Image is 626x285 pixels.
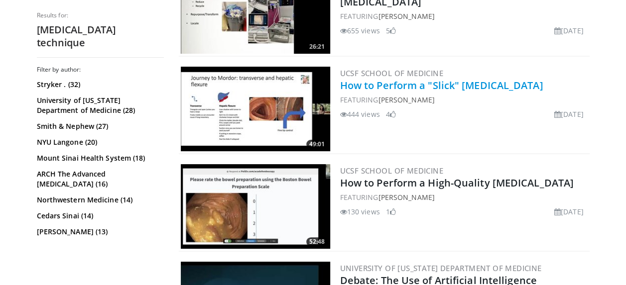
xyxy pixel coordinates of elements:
[181,164,330,249] img: 8e4db661-ecf4-4fdd-bcef-bc922afc3c93.300x170_q85_crop-smart_upscale.jpg
[306,140,328,149] span: 49:01
[386,109,396,119] li: 4
[37,153,161,163] a: Mount Sinai Health System (18)
[306,42,328,51] span: 26:21
[340,79,543,92] a: How to Perform a "Slick" [MEDICAL_DATA]
[37,11,164,19] p: Results for:
[340,109,380,119] li: 444 views
[340,263,542,273] a: University of [US_STATE] Department of Medicine
[37,169,161,189] a: ARCH The Advanced [MEDICAL_DATA] (16)
[37,95,161,115] a: University of [US_STATE] Department of Medicine (28)
[181,67,330,151] img: 0f006f3a-bea3-4102-b8e7-b0d95d9b5867.300x170_q85_crop-smart_upscale.jpg
[554,109,584,119] li: [DATE]
[340,95,588,105] div: FEATURING
[340,166,443,176] a: UCSF School of Medicine
[37,66,164,74] h3: Filter by author:
[340,11,588,21] div: FEATURING
[37,23,164,49] h2: [MEDICAL_DATA] technique
[378,95,434,104] a: [PERSON_NAME]
[181,164,330,249] a: 52:48
[37,211,161,221] a: Cedars Sinai (14)
[340,25,380,36] li: 655 views
[386,25,396,36] li: 5
[340,68,443,78] a: UCSF School of Medicine
[340,176,574,190] a: How to Perform a High-Quality [MEDICAL_DATA]
[340,206,380,217] li: 130 views
[37,195,161,205] a: Northwestern Medicine (14)
[37,80,161,90] a: Stryker . (32)
[554,206,584,217] li: [DATE]
[340,192,588,202] div: FEATURING
[37,137,161,147] a: NYU Langone (20)
[37,227,161,237] a: [PERSON_NAME] (13)
[554,25,584,36] li: [DATE]
[37,121,161,131] a: Smith & Nephew (27)
[386,206,396,217] li: 1
[181,67,330,151] a: 49:01
[378,192,434,202] a: [PERSON_NAME]
[306,237,328,246] span: 52:48
[378,11,434,21] a: [PERSON_NAME]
